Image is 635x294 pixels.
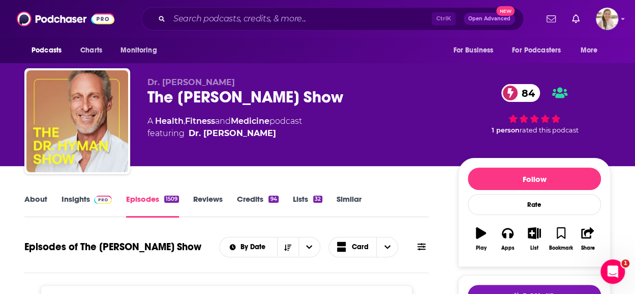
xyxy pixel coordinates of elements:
span: and [215,116,231,126]
a: Similar [337,194,361,218]
div: Rate [468,194,601,215]
a: 84 [501,84,540,102]
a: Episodes1509 [126,194,179,218]
span: featuring [147,127,302,140]
span: Open Advanced [468,16,510,21]
div: 32 [313,196,322,203]
span: 84 [511,84,540,102]
a: About [24,194,47,218]
div: Share [581,245,594,251]
button: open menu [220,244,277,251]
img: Podchaser - Follow, Share and Rate Podcasts [17,9,114,29]
button: open menu [505,41,576,60]
button: open menu [24,41,75,60]
span: For Podcasters [512,43,561,58]
span: Card [351,244,368,251]
button: open menu [113,41,170,60]
button: open menu [573,41,611,60]
img: Podchaser Pro [94,196,112,204]
img: User Profile [596,8,618,30]
button: Choose View [328,237,399,257]
a: Fitness [185,116,215,126]
h1: Episodes of The [PERSON_NAME] Show [24,240,201,253]
button: Play [468,221,494,257]
a: Show notifications dropdown [568,10,584,28]
span: Monitoring [120,43,157,58]
span: 1 [621,259,629,268]
a: Charts [74,41,108,60]
a: Health [155,116,184,126]
div: 94 [268,196,278,203]
a: Show notifications dropdown [542,10,560,28]
a: Lists32 [293,194,322,218]
a: Dr. Mark Hyman [189,127,276,140]
button: Follow [468,168,601,190]
input: Search podcasts, credits, & more... [169,11,432,27]
span: 1 person [492,126,520,134]
span: For Business [453,43,493,58]
div: Play [476,245,487,251]
span: , [184,116,185,126]
img: The Dr. Hyman Show [26,70,128,172]
span: More [581,43,598,58]
span: Charts [80,43,102,58]
a: Reviews [193,194,223,218]
span: New [496,6,515,16]
button: Open AdvancedNew [464,13,515,25]
div: Search podcasts, credits, & more... [141,7,524,31]
button: Share [574,221,601,257]
span: Podcasts [32,43,62,58]
div: List [530,245,538,251]
a: Credits94 [237,194,278,218]
div: Bookmark [549,245,573,251]
span: By Date [240,244,269,251]
button: Bookmark [548,221,574,257]
a: InsightsPodchaser Pro [62,194,112,218]
iframe: Intercom live chat [600,259,625,284]
div: A podcast [147,115,302,140]
button: List [521,221,548,257]
button: open menu [446,41,506,60]
div: 84 1 personrated this podcast [458,77,611,141]
button: open menu [298,237,320,257]
span: Ctrl K [432,12,456,25]
span: Dr. [PERSON_NAME] [147,77,235,87]
a: Medicine [231,116,269,126]
button: Apps [494,221,521,257]
span: rated this podcast [520,126,579,134]
span: Logged in as acquavie [596,8,618,30]
h2: Choose List sort [219,237,320,257]
div: 1509 [164,196,179,203]
div: Apps [501,245,515,251]
button: Sort Direction [277,237,298,257]
button: Show profile menu [596,8,618,30]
